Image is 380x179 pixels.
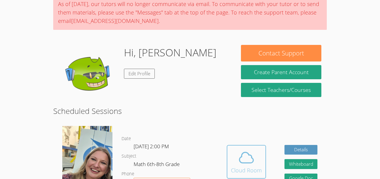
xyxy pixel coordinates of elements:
a: Select Teachers/Courses [241,83,321,97]
button: Cloud Room [227,145,266,179]
button: Contact Support [241,45,321,61]
h1: Hi, [PERSON_NAME] [124,45,216,60]
a: Edit Profile [124,69,155,79]
dd: Math 6th-8th Grade [134,160,181,170]
button: Create Parent Account [241,65,321,79]
a: Details [284,145,318,155]
dt: Date [122,135,131,143]
dt: Phone [122,170,134,178]
div: Cloud Room [231,166,262,174]
span: [DATE] 2:00 PM [134,143,169,150]
h2: Scheduled Sessions [53,105,327,117]
button: Whiteboard [284,159,318,169]
dt: Subject [122,152,136,160]
img: default.png [59,45,119,105]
